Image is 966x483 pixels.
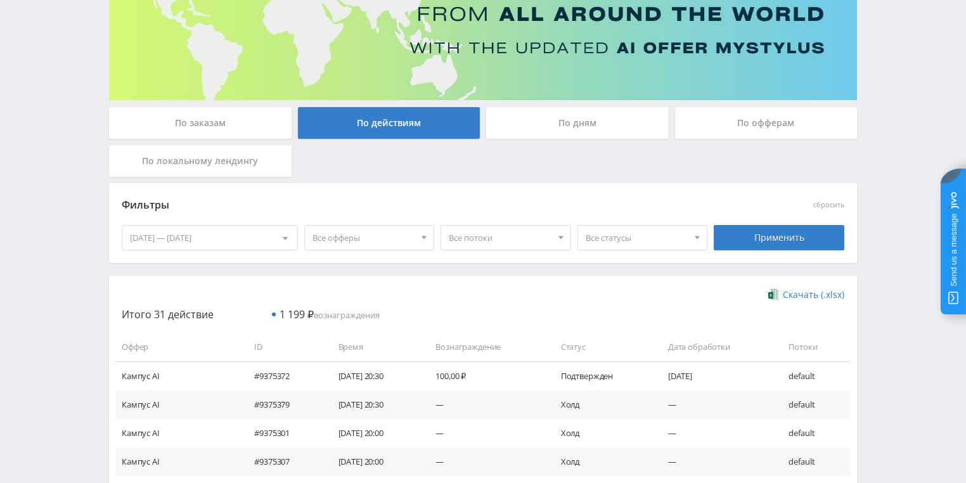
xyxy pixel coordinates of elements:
[241,419,325,448] td: #9375301
[783,290,844,300] span: Скачать (.xlsx)
[548,333,655,361] td: Статус
[326,361,423,390] td: [DATE] 20:30
[122,307,214,321] span: Итого 31 действие
[423,419,548,448] td: —
[655,390,776,419] td: —
[776,333,851,361] td: Потоки
[776,448,851,476] td: default
[115,390,241,419] td: Кампус AI
[326,448,423,476] td: [DATE] 20:00
[655,448,776,476] td: —
[122,226,297,250] div: [DATE] — [DATE]
[115,361,241,390] td: Кампус AI
[655,419,776,448] td: —
[548,390,655,419] td: Холд
[776,390,851,419] td: default
[326,390,423,419] td: [DATE] 20:30
[768,288,844,301] a: Скачать (.xlsx)
[241,361,325,390] td: #9375372
[280,309,380,321] span: вознаграждения
[115,419,241,448] td: Кампус AI
[813,201,844,209] button: сбросить
[280,307,314,321] span: 1 199 ₽
[548,448,655,476] td: Холд
[241,390,325,419] td: #9375379
[423,448,548,476] td: —
[423,390,548,419] td: —
[655,333,776,361] td: Дата обработки
[241,448,325,476] td: #9375307
[241,333,325,361] td: ID
[586,226,688,250] span: Все статусы
[486,107,669,139] div: По дням
[548,361,655,390] td: Подтвержден
[423,361,548,390] td: 100,00 ₽
[115,448,241,476] td: Кампус AI
[109,145,292,177] div: По локальному лендингу
[776,419,851,448] td: default
[768,288,779,300] img: xlsx
[423,333,548,361] td: Вознаграждение
[449,226,551,250] span: Все потоки
[312,226,415,250] span: Все офферы
[675,107,858,139] div: По офферам
[122,196,662,215] div: Фильтры
[326,333,423,361] td: Время
[298,107,480,139] div: По действиям
[655,361,776,390] td: [DATE]
[109,107,292,139] div: По заказам
[115,333,241,361] td: Оффер
[776,361,851,390] td: default
[326,419,423,448] td: [DATE] 20:00
[714,225,844,250] div: Применить
[548,419,655,448] td: Холд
